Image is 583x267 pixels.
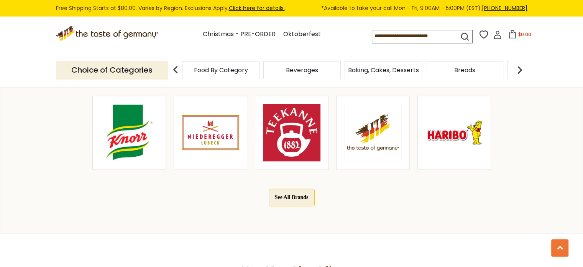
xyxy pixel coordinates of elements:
[454,67,475,73] a: Breads
[56,61,168,80] p: Choice of Categories
[100,104,158,161] img: Knorr
[321,4,527,13] span: *Available to take your call Mon - Fri, 9:00AM - 5:00PM (EST).
[194,67,248,73] a: Food By Category
[344,104,402,161] img: The Taste of Germany
[286,67,318,73] a: Beverages
[168,62,183,78] img: previous arrow
[503,30,536,41] button: $0.00
[56,4,527,13] div: Free Shipping Starts at $80.00. Varies by Region. Exclusions Apply.
[229,4,285,12] a: Click here for details.
[283,29,321,40] a: Oktoberfest
[203,29,276,40] a: Christmas - PRE-ORDER
[518,31,531,38] span: $0.00
[425,104,483,161] img: Haribo
[482,4,527,12] a: [PHONE_NUMBER]
[269,189,315,206] button: See All Brands
[348,67,419,73] a: Baking, Cakes, Desserts
[512,62,527,78] img: next arrow
[263,104,320,161] img: Teekanne
[182,104,239,161] img: Niederegger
